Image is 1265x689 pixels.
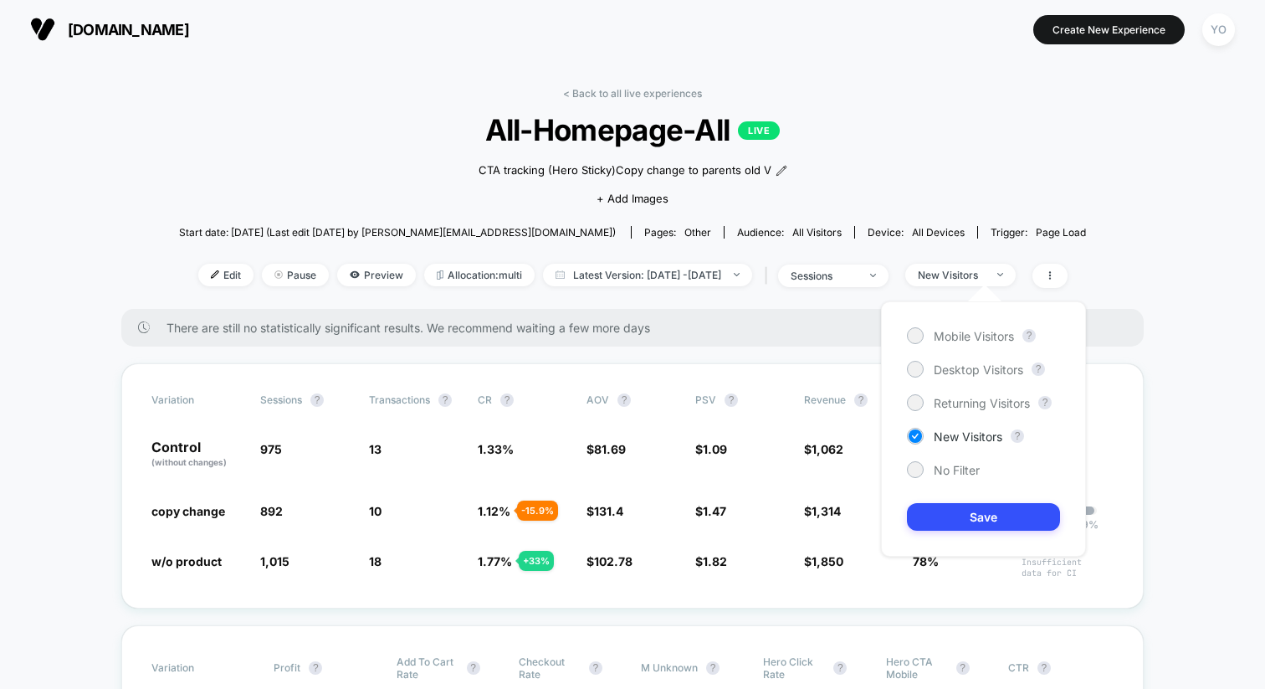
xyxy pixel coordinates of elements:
[934,362,1023,377] span: Desktop Visitors
[991,226,1086,239] div: Trigger:
[179,226,616,239] span: Start date: [DATE] (Last edit [DATE] by [PERSON_NAME][EMAIL_ADDRESS][DOMAIN_NAME])
[812,554,843,568] span: 1,850
[763,656,825,681] span: Hero click rate
[703,442,727,456] span: 1.09
[437,270,443,280] img: rebalance
[695,393,716,406] span: PSV
[854,226,977,239] span: Device:
[517,501,558,521] div: - 15.9 %
[424,264,535,286] span: Allocation: multi
[706,661,720,675] button: ?
[804,442,843,456] span: $
[1022,329,1036,342] button: ?
[641,661,698,674] span: M Unknown
[934,396,1030,410] span: Returning Visitors
[594,504,623,518] span: 131.4
[478,442,514,456] span: 1.33 %
[397,656,458,681] span: Add To Cart Rate
[369,393,430,406] span: Transactions
[1036,226,1086,239] span: Page Load
[761,264,778,288] span: |
[1008,661,1029,674] span: CTR
[224,112,1040,147] span: All-Homepage-All
[151,440,243,469] p: Control
[997,273,1003,276] img: end
[68,21,189,39] span: [DOMAIN_NAME]
[337,264,416,286] span: Preview
[1202,13,1235,46] div: YO
[956,661,970,675] button: ?
[467,661,480,675] button: ?
[1033,15,1185,44] button: Create New Experience
[644,226,711,239] div: Pages:
[151,393,243,407] span: Variation
[870,274,876,277] img: end
[695,442,727,456] span: $
[934,329,1014,343] span: Mobile Visitors
[478,504,510,518] span: 1.12 %
[792,226,842,239] span: All Visitors
[30,17,55,42] img: Visually logo
[543,264,752,286] span: Latest Version: [DATE] - [DATE]
[912,226,965,239] span: all devices
[594,554,632,568] span: 102.78
[151,656,243,681] span: Variation
[886,656,948,681] span: Hero CTA mobile
[500,393,514,407] button: ?
[804,554,843,568] span: $
[260,554,289,568] span: 1,015
[703,554,727,568] span: 1.82
[211,270,219,279] img: edit
[151,457,227,467] span: (without changes)
[479,162,771,179] span: CTA tracking (Hero Sticky)Copy change to parents old V
[166,321,1110,335] span: There are still no statistically significant results. We recommend waiting a few more days
[25,16,194,43] button: [DOMAIN_NAME]
[478,554,512,568] span: 1.77 %
[734,273,740,276] img: end
[737,226,842,239] div: Audience:
[684,226,711,239] span: other
[586,393,609,406] span: AOV
[812,504,841,518] span: 1,314
[589,661,602,675] button: ?
[934,463,980,477] span: No Filter
[1038,396,1052,409] button: ?
[586,504,623,518] span: $
[1011,429,1024,443] button: ?
[478,393,492,406] span: CR
[597,192,668,205] span: + Add Images
[519,551,554,571] div: + 33 %
[1197,13,1240,47] button: YO
[738,121,780,140] p: LIVE
[369,554,382,568] span: 18
[260,442,282,456] span: 975
[1032,362,1045,376] button: ?
[369,442,382,456] span: 13
[274,270,283,279] img: end
[918,269,985,281] div: New Visitors
[260,393,302,406] span: Sessions
[198,264,254,286] span: Edit
[833,661,847,675] button: ?
[594,442,626,456] span: 81.69
[151,554,222,568] span: w/o product
[703,504,726,518] span: 1.47
[369,504,382,518] span: 10
[563,87,702,100] a: < Back to all live experiences
[310,393,324,407] button: ?
[725,393,738,407] button: ?
[791,270,858,282] div: sessions
[260,504,283,518] span: 892
[907,503,1060,531] button: Save
[586,442,626,456] span: $
[812,442,843,456] span: 1,062
[586,554,632,568] span: $
[262,264,329,286] span: Pause
[274,661,300,674] span: Profit
[438,393,452,407] button: ?
[151,504,225,518] span: copy change
[617,393,631,407] button: ?
[804,504,841,518] span: $
[1037,661,1051,675] button: ?
[695,504,726,518] span: $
